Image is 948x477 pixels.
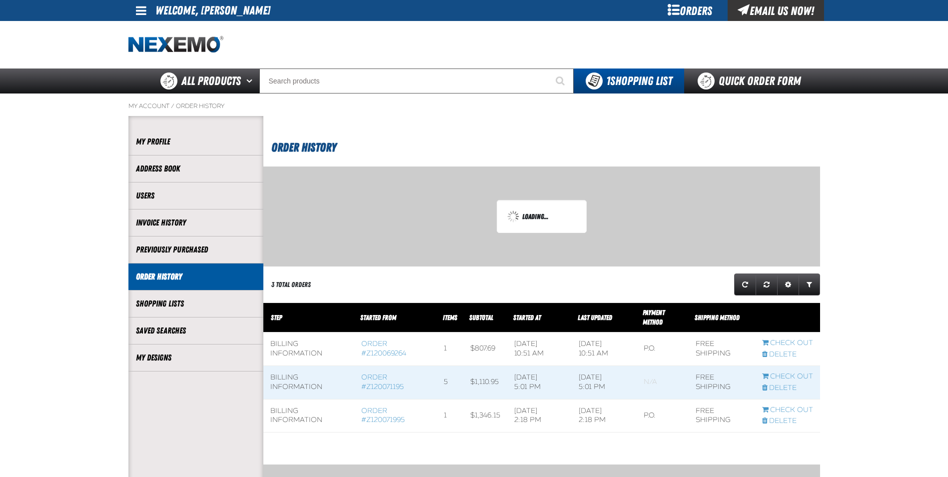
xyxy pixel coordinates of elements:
[136,190,256,201] a: Users
[437,399,463,432] td: 1
[437,332,463,366] td: 1
[549,68,574,93] button: Start Searching
[695,313,740,321] span: Shipping Method
[361,339,406,357] a: Order #Z120069264
[762,383,813,393] a: Delete checkout started from Z120071195
[572,332,636,366] td: [DATE] 10:51 AM
[128,102,820,110] nav: Breadcrumbs
[136,217,256,228] a: Invoice History
[606,74,672,88] span: Shopping List
[507,365,572,399] td: [DATE] 5:01 PM
[689,365,755,399] td: Free Shipping
[799,273,820,295] a: Expand or Collapse Grid Filters
[270,406,348,425] div: Billing Information
[463,399,507,432] td: $1,346.15
[176,102,224,110] a: Order History
[271,140,336,154] span: Order History
[762,405,813,415] a: Continue checkout started from Z120071995
[136,325,256,336] a: Saved Searches
[128,102,169,110] a: My Account
[689,399,755,432] td: Free Shipping
[572,365,636,399] td: [DATE] 5:01 PM
[689,332,755,366] td: Free Shipping
[361,373,404,391] a: Order #Z120071195
[572,399,636,432] td: [DATE] 2:18 PM
[270,373,348,392] div: Billing Information
[756,273,778,295] a: Reset grid action
[507,332,572,366] td: [DATE] 10:51 AM
[270,339,348,358] div: Billing Information
[762,416,813,426] a: Delete checkout started from Z120071995
[578,313,612,321] a: Last Updated
[762,338,813,348] a: Continue checkout started from Z120069264
[271,280,311,289] div: 3 Total Orders
[762,372,813,381] a: Continue checkout started from Z120071195
[136,298,256,309] a: Shopping Lists
[734,273,756,295] a: Refresh grid action
[637,332,689,366] td: P.O.
[437,365,463,399] td: 5
[762,350,813,359] a: Delete checkout started from Z120069264
[463,332,507,366] td: $807.69
[755,303,820,332] th: Row actions
[463,365,507,399] td: $1,110.95
[637,365,689,399] td: Blank
[574,68,684,93] button: You have 1 Shopping List. Open to view details
[507,210,576,222] div: Loading...
[128,36,223,53] a: Home
[171,102,174,110] span: /
[136,163,256,174] a: Address Book
[443,313,457,321] span: Items
[136,136,256,147] a: My Profile
[181,72,241,90] span: All Products
[271,313,282,321] span: Step
[136,244,256,255] a: Previously Purchased
[243,68,259,93] button: Open All Products pages
[684,68,820,93] a: Quick Order Form
[637,399,689,432] td: P.O.
[643,308,665,326] a: Payment Method
[469,313,493,321] a: Subtotal
[513,313,541,321] a: Started At
[360,313,396,321] span: Started From
[259,68,574,93] input: Search
[361,406,405,424] a: Order #Z120071995
[136,352,256,363] a: My Designs
[128,36,223,53] img: Nexemo logo
[507,399,572,432] td: [DATE] 2:18 PM
[606,74,610,88] strong: 1
[777,273,799,295] a: Expand or Collapse Grid Settings
[136,271,256,282] a: Order History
